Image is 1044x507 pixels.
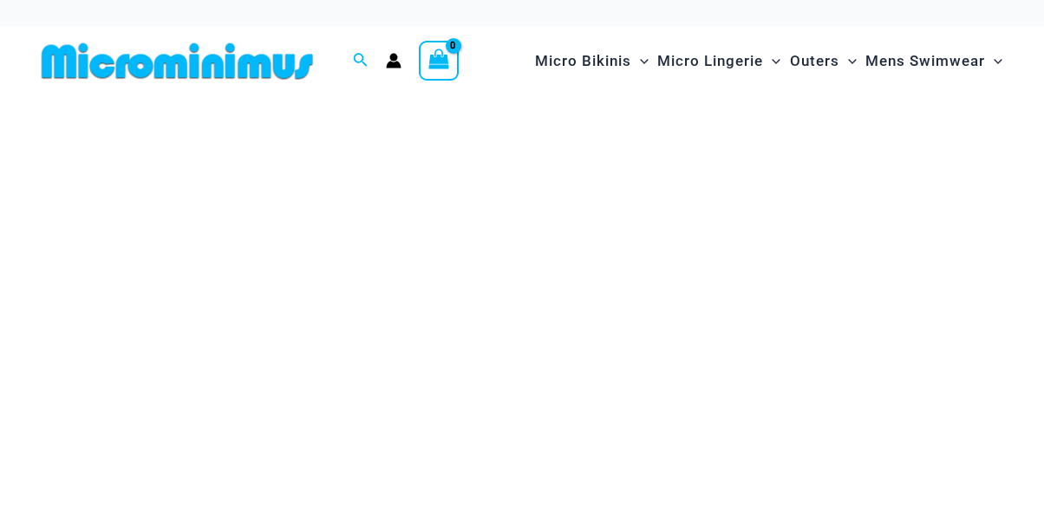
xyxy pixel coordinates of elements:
[528,32,1009,90] nav: Site Navigation
[786,35,861,88] a: OutersMenu ToggleMenu Toggle
[535,39,631,83] span: Micro Bikinis
[35,42,320,81] img: MM SHOP LOGO FLAT
[985,39,1002,83] span: Menu Toggle
[386,53,401,68] a: Account icon link
[631,39,649,83] span: Menu Toggle
[790,39,839,83] span: Outers
[657,39,763,83] span: Micro Lingerie
[763,39,780,83] span: Menu Toggle
[531,35,653,88] a: Micro BikinisMenu ToggleMenu Toggle
[653,35,785,88] a: Micro LingerieMenu ToggleMenu Toggle
[419,41,459,81] a: View Shopping Cart, empty
[839,39,857,83] span: Menu Toggle
[353,50,369,72] a: Search icon link
[865,39,985,83] span: Mens Swimwear
[861,35,1007,88] a: Mens SwimwearMenu ToggleMenu Toggle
